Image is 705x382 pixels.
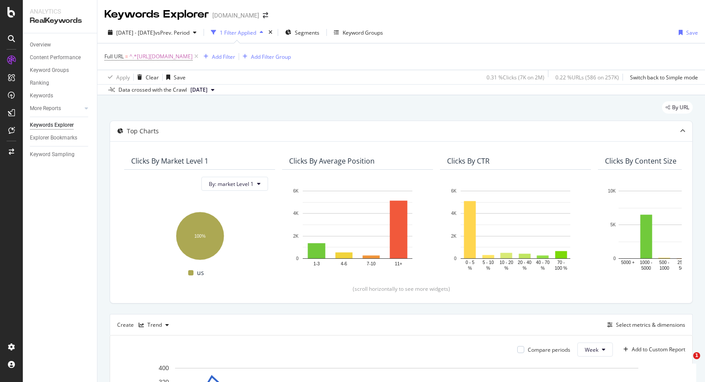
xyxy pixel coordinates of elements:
[585,346,598,353] span: Week
[208,25,267,39] button: 1 Filter Applied
[675,25,698,39] button: Save
[30,121,74,130] div: Keywords Explorer
[605,157,676,165] div: Clicks By Content Size
[212,11,259,20] div: [DOMAIN_NAME]
[610,222,616,227] text: 5K
[163,70,186,84] button: Save
[451,234,457,239] text: 2K
[104,7,209,22] div: Keywords Explorer
[190,86,208,94] span: 2025 Sep. 18th
[675,352,696,373] iframe: Intercom live chat
[500,260,514,265] text: 10 - 20
[118,86,187,94] div: Data crossed with the Crawl
[541,266,545,271] text: %
[30,40,51,50] div: Overview
[30,66,69,75] div: Keyword Groups
[313,261,320,266] text: 1-3
[487,74,544,81] div: 0.31 % Clicks ( 7K on 2M )
[30,40,91,50] a: Overview
[30,150,75,159] div: Keyword Sampling
[626,70,698,84] button: Switch back to Simple mode
[604,320,685,330] button: Select metrics & dimensions
[125,53,128,60] span: =
[577,343,613,357] button: Week
[518,260,532,265] text: 20 - 40
[486,266,490,271] text: %
[343,29,383,36] div: Keyword Groups
[146,74,159,81] div: Clear
[640,260,652,265] text: 1000 -
[30,133,77,143] div: Explorer Bookmarks
[251,53,291,61] div: Add Filter Group
[194,234,206,239] text: 100%
[630,74,698,81] div: Switch back to Simple mode
[555,266,567,271] text: 100 %
[30,150,91,159] a: Keyword Sampling
[641,266,651,271] text: 5000
[677,260,687,265] text: 250 -
[296,256,299,261] text: 0
[293,211,299,216] text: 4K
[127,127,159,136] div: Top Charts
[289,157,375,165] div: Clicks By Average Position
[209,180,254,188] span: By: market Level 1
[220,29,256,36] div: 1 Filter Applied
[212,53,235,61] div: Add Filter
[395,261,402,266] text: 11+
[447,186,584,271] svg: A chart.
[30,79,49,88] div: Ranking
[30,53,91,62] a: Content Performance
[613,256,616,261] text: 0
[129,50,193,63] span: ^.*[URL][DOMAIN_NAME]
[201,177,268,191] button: By: market Level 1
[30,53,81,62] div: Content Performance
[267,28,274,37] div: times
[135,318,172,332] button: Trend
[505,266,508,271] text: %
[293,234,299,239] text: 2K
[679,266,686,271] text: 500
[483,260,494,265] text: 5 - 10
[632,347,685,352] div: Add to Custom Report
[134,70,159,84] button: Clear
[30,91,53,100] div: Keywords
[659,266,669,271] text: 1000
[159,365,169,372] text: 400
[330,25,386,39] button: Keyword Groups
[465,260,474,265] text: 0 - 5
[659,260,669,265] text: 500 -
[239,51,291,62] button: Add Filter Group
[293,189,299,193] text: 6K
[528,346,570,353] div: Compare periods
[30,104,82,113] a: More Reports
[672,105,689,110] span: By URL
[104,53,124,60] span: Full URL
[174,74,186,81] div: Save
[616,321,685,328] div: Select metrics & dimensions
[367,261,376,266] text: 7-10
[451,189,457,193] text: 6K
[30,66,91,75] a: Keyword Groups
[117,318,172,332] div: Create
[555,74,619,81] div: 0.22 % URLs ( 586 on 257K )
[522,266,526,271] text: %
[187,85,218,95] button: [DATE]
[30,7,90,16] div: Analytics
[200,51,235,62] button: Add Filter
[30,91,91,100] a: Keywords
[536,260,550,265] text: 40 - 70
[30,121,91,130] a: Keywords Explorer
[131,207,268,261] svg: A chart.
[197,268,204,278] span: us
[468,266,472,271] text: %
[131,157,208,165] div: Clicks By market Level 1
[104,70,130,84] button: Apply
[30,133,91,143] a: Explorer Bookmarks
[295,29,319,36] span: Segments
[608,189,616,193] text: 10K
[289,186,426,271] svg: A chart.
[104,25,200,39] button: [DATE] - [DATE]vsPrev. Period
